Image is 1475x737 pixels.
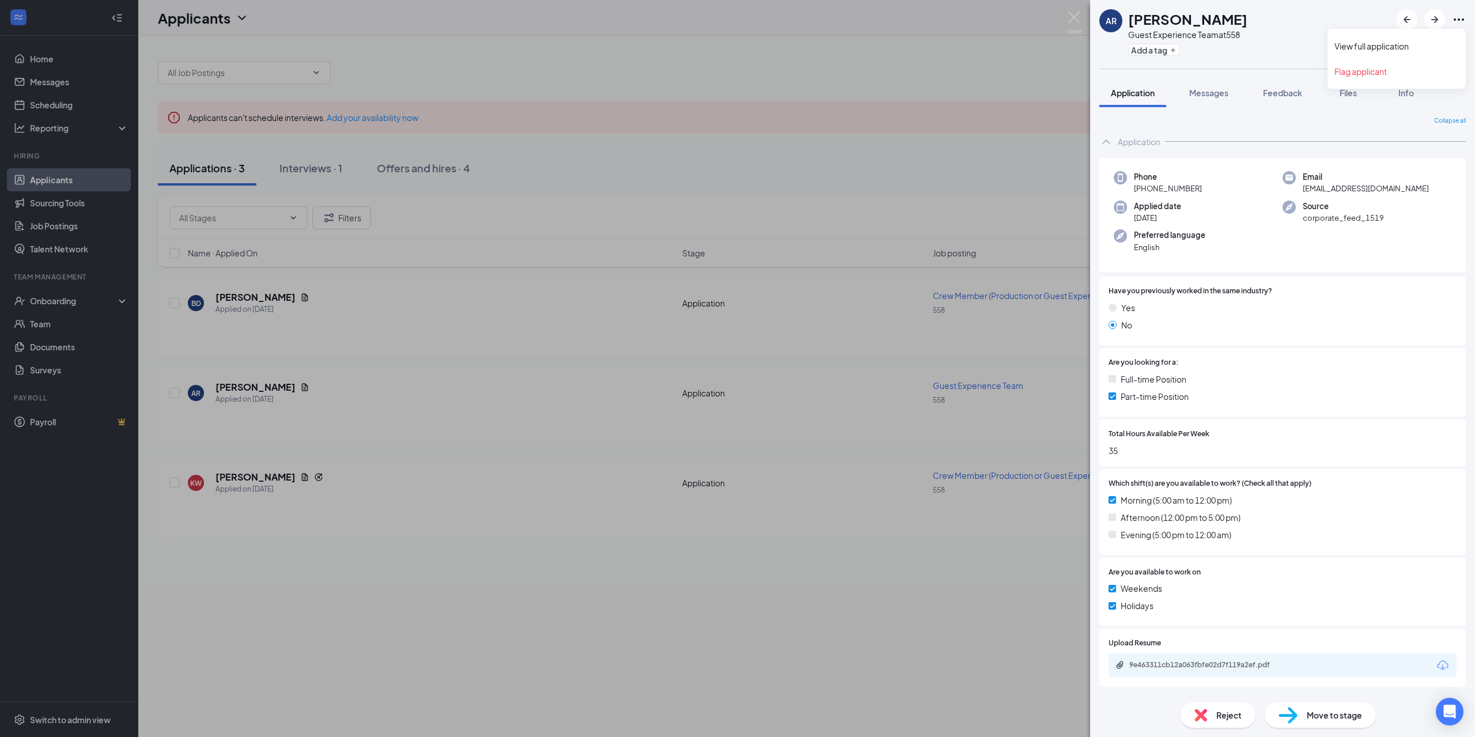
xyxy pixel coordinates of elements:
span: Afternoon (12:00 pm to 5:00 pm) [1121,511,1240,524]
svg: Paperclip [1115,660,1125,670]
span: Part-time Position [1121,390,1189,403]
span: 35 [1109,444,1457,457]
span: Phone [1134,171,1202,183]
div: Open Intercom Messenger [1436,698,1463,725]
span: Are you available to work on [1109,567,1201,578]
div: AR [1106,15,1117,27]
span: Total Hours Available Per Week [1109,429,1209,440]
span: Are you looking for a: [1109,357,1178,368]
span: [DATE] [1134,212,1181,224]
span: Applied date [1134,201,1181,212]
span: Messages [1189,88,1228,98]
div: 9e463311cb12a063fbfe02d7f119a2ef.pdf [1129,660,1291,670]
svg: ArrowLeftNew [1400,13,1414,27]
span: [EMAIL_ADDRESS][DOMAIN_NAME] [1303,183,1429,194]
div: Application [1118,136,1160,148]
span: Source [1303,201,1384,212]
svg: Download [1436,659,1450,672]
button: ArrowLeftNew [1397,9,1417,30]
button: PlusAdd a tag [1128,44,1179,56]
span: Info [1398,88,1414,98]
span: English [1134,241,1205,253]
h1: [PERSON_NAME] [1128,9,1247,29]
span: Full-time Position [1121,373,1186,385]
span: Preferred language [1134,229,1205,241]
div: Guest Experience Team at 558 [1128,29,1247,40]
span: Which shift(s) are you available to work? (Check all that apply) [1109,478,1311,489]
span: Feedback [1263,88,1302,98]
span: Application [1111,88,1155,98]
span: Weekends [1121,582,1162,595]
svg: ChevronUp [1099,135,1113,149]
span: corporate_feed_1519 [1303,212,1384,224]
a: Paperclip9e463311cb12a063fbfe02d7f119a2ef.pdf [1115,660,1302,671]
span: Collapse all [1434,116,1466,126]
span: Morning (5:00 am to 12:00 pm) [1121,494,1232,507]
span: Reject [1216,709,1242,721]
button: ArrowRight [1424,9,1445,30]
span: Evening (5:00 pm to 12:00 am) [1121,528,1231,541]
span: No [1121,319,1132,331]
span: Move to stage [1307,709,1362,721]
span: Upload Resume [1109,638,1161,649]
span: Email [1303,171,1429,183]
span: Files [1340,88,1357,98]
span: Yes [1121,301,1135,314]
svg: Plus [1170,47,1177,54]
span: Holidays [1121,599,1153,612]
a: View full application [1334,40,1459,52]
svg: Ellipses [1452,13,1466,27]
span: [PHONE_NUMBER] [1134,183,1202,194]
svg: ArrowRight [1428,13,1442,27]
span: Have you previously worked in the same industry? [1109,286,1272,297]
